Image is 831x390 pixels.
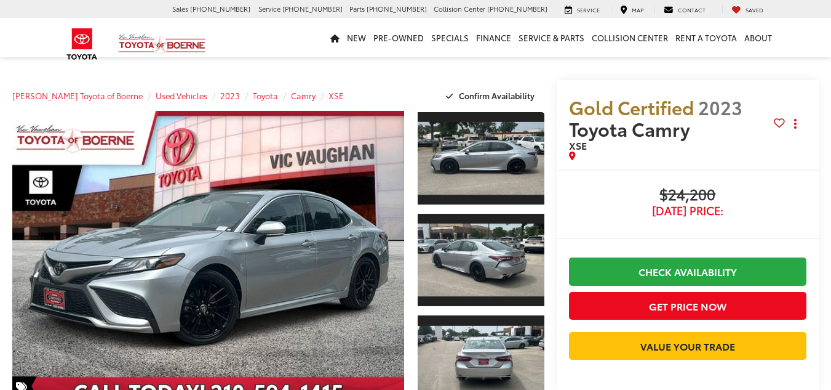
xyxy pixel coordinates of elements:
[258,4,280,14] span: Service
[555,5,609,15] a: Service
[172,4,188,14] span: Sales
[220,90,240,101] a: 2023
[439,85,544,107] button: Confirm Availability
[282,4,343,14] span: [PHONE_NUMBER]
[569,138,587,152] span: XSE
[328,90,344,101] a: XSE
[722,5,773,15] a: My Saved Vehicles
[569,205,806,217] span: [DATE] Price:
[349,4,365,14] span: Parts
[569,186,806,205] span: $24,200
[253,90,278,101] a: Toyota
[785,113,806,135] button: Actions
[698,94,742,120] span: 2023
[672,18,741,57] a: Rent a Toyota
[577,6,600,14] span: Service
[367,4,427,14] span: [PHONE_NUMBER]
[654,5,715,15] a: Contact
[588,18,672,57] a: Collision Center
[343,18,370,57] a: New
[370,18,427,57] a: Pre-Owned
[569,94,694,120] span: Gold Certified
[427,18,472,57] a: Specials
[487,4,547,14] span: [PHONE_NUMBER]
[472,18,515,57] a: Finance
[611,5,653,15] a: Map
[190,4,250,14] span: [PHONE_NUMBER]
[459,90,535,101] span: Confirm Availability
[327,18,343,57] a: Home
[416,224,546,296] img: 2023 Toyota Camry XSE
[59,24,105,64] img: Toyota
[746,6,763,14] span: Saved
[569,332,806,360] a: Value Your Trade
[569,115,694,142] span: Toyota Camry
[569,258,806,285] a: Check Availability
[434,4,485,14] span: Collision Center
[118,33,206,55] img: Vic Vaughan Toyota of Boerne
[515,18,588,57] a: Service & Parts: Opens in a new tab
[418,111,544,206] a: Expand Photo 1
[678,6,706,14] span: Contact
[416,122,546,195] img: 2023 Toyota Camry XSE
[632,6,643,14] span: Map
[291,90,316,101] a: Camry
[794,119,797,129] span: dropdown dots
[12,90,143,101] a: [PERSON_NAME] Toyota of Boerne
[741,18,776,57] a: About
[156,90,207,101] a: Used Vehicles
[418,213,544,307] a: Expand Photo 2
[569,292,806,320] button: Get Price Now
